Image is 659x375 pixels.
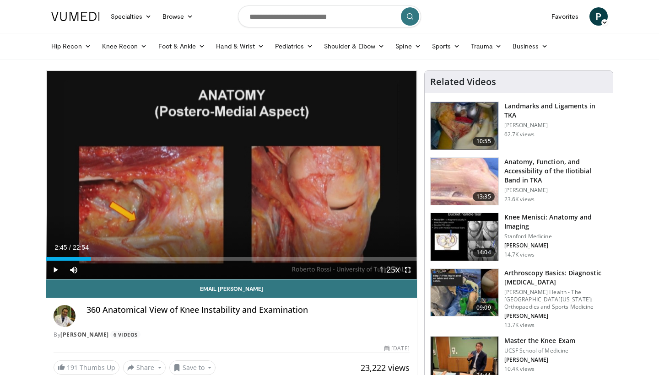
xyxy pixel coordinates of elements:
[507,37,554,55] a: Business
[504,356,575,364] p: [PERSON_NAME]
[430,76,496,87] h4: Related Videos
[46,279,417,298] a: Email [PERSON_NAME]
[123,360,166,375] button: Share
[69,244,71,251] span: /
[211,37,270,55] a: Hand & Wrist
[51,12,100,21] img: VuMedi Logo
[54,360,119,375] a: 191 Thumbs Up
[46,261,65,279] button: Play
[399,261,417,279] button: Fullscreen
[65,261,83,279] button: Mute
[504,157,607,185] h3: Anatomy, Function, and Accessibility of the Iliotibial Band in TKA
[473,303,495,312] span: 09:09
[473,192,495,201] span: 13:35
[504,196,535,203] p: 23.6K views
[431,158,498,205] img: 38616_0000_3.png.150x105_q85_crop-smart_upscale.jpg
[504,187,607,194] p: [PERSON_NAME]
[504,131,535,138] p: 62.7K views
[504,233,607,240] p: Stanford Medicine
[46,71,417,279] video-js: Video Player
[546,7,584,26] a: Favorites
[430,213,607,261] a: 14:04 Knee Menisci: Anatomy and Imaging Stanford Medicine [PERSON_NAME] 14.7K views
[54,331,410,339] div: By
[465,37,507,55] a: Trauma
[473,248,495,257] span: 14:04
[60,331,109,338] a: [PERSON_NAME]
[73,244,89,251] span: 22:54
[110,331,140,338] a: 6 Videos
[504,289,607,311] p: [PERSON_NAME] Health - The [GEOGRAPHIC_DATA][US_STATE]: Orthopaedics and Sports Medicine
[504,347,575,354] p: UCSF School of Medicine
[238,5,421,27] input: Search topics, interventions
[319,37,390,55] a: Shoulder & Elbow
[473,137,495,146] span: 10:55
[390,37,426,55] a: Spine
[54,244,67,251] span: 2:45
[169,360,216,375] button: Save to
[504,251,535,258] p: 14.7K views
[54,305,76,327] img: Avatar
[361,362,410,373] span: 23,222 views
[427,37,466,55] a: Sports
[504,312,607,320] p: [PERSON_NAME]
[270,37,319,55] a: Pediatrics
[46,37,97,55] a: Hip Recon
[46,257,417,261] div: Progress Bar
[430,268,607,329] a: 09:09 Arthroscopy Basics: Diagnostic [MEDICAL_DATA] [PERSON_NAME] Health - The [GEOGRAPHIC_DATA][...
[504,336,575,345] h3: Master the Knee Exam
[431,269,498,316] img: 80b9674e-700f-42d5-95ff-2772df9e177e.jpeg.150x105_q85_crop-smart_upscale.jpg
[589,7,608,26] a: P
[431,213,498,261] img: 34a0702c-cbe2-4e43-8b2c-f8cc537dbe22.150x105_q85_crop-smart_upscale.jpg
[431,102,498,150] img: 88434a0e-b753-4bdd-ac08-0695542386d5.150x105_q85_crop-smart_upscale.jpg
[86,305,410,315] h4: 360 Anatomical View of Knee Instability and Examination
[504,268,607,287] h3: Arthroscopy Basics: Diagnostic [MEDICAL_DATA]
[504,242,607,249] p: [PERSON_NAME]
[504,122,607,129] p: [PERSON_NAME]
[504,213,607,231] h3: Knee Menisci: Anatomy and Imaging
[380,261,399,279] button: Playback Rate
[67,363,78,372] span: 191
[504,365,535,373] p: 10.4K views
[97,37,153,55] a: Knee Recon
[504,102,607,120] h3: Landmarks and Ligaments in TKA
[105,7,157,26] a: Specialties
[153,37,211,55] a: Foot & Ankle
[430,157,607,206] a: 13:35 Anatomy, Function, and Accessibility of the Iliotibial Band in TKA [PERSON_NAME] 23.6K views
[157,7,199,26] a: Browse
[504,321,535,329] p: 13.7K views
[384,344,409,353] div: [DATE]
[430,102,607,150] a: 10:55 Landmarks and Ligaments in TKA [PERSON_NAME] 62.7K views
